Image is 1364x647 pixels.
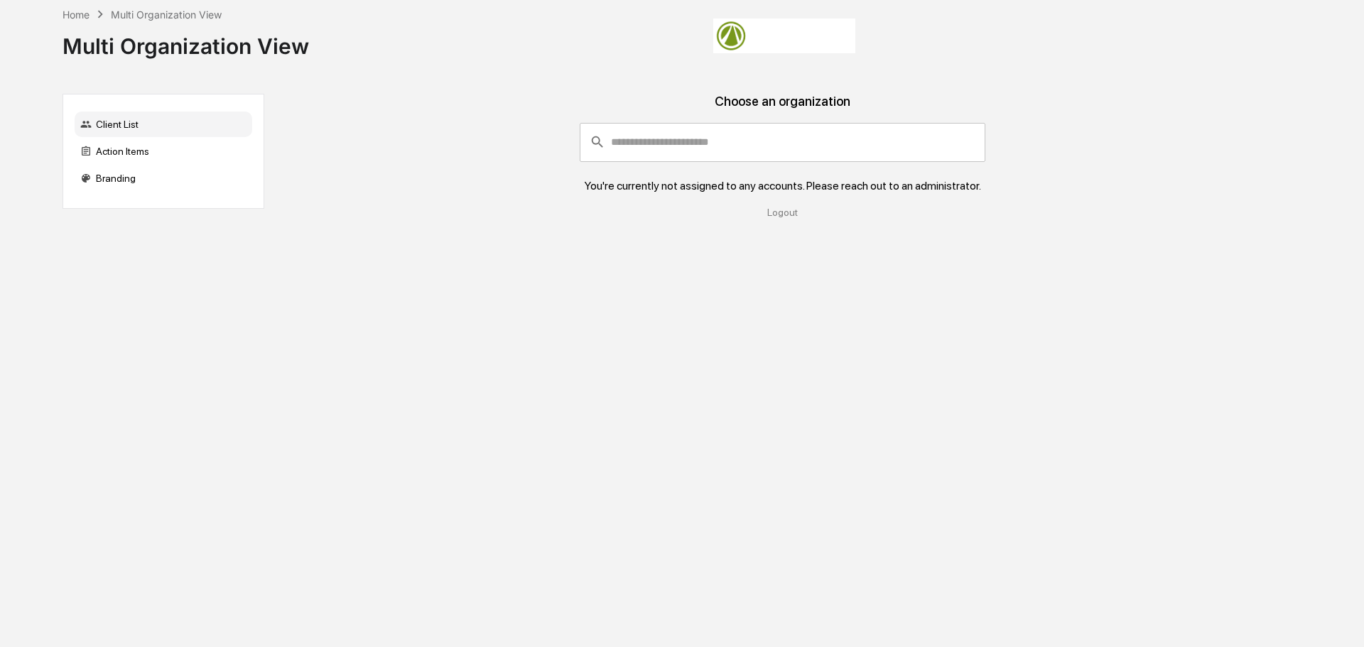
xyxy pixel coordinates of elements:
[276,94,1290,123] div: Choose an organization
[111,9,222,21] div: Multi Organization View
[75,138,252,164] div: Action Items
[276,207,1290,218] div: Logout
[63,9,90,21] div: Home
[585,179,981,192] div: You're currently not assigned to any accounts. Please reach out to an administrator.
[75,165,252,191] div: Branding
[63,22,309,59] div: Multi Organization View
[713,18,855,53] img: Advisors Excel - Staging
[580,123,985,161] div: consultant-dashboard__filter-organizations-search-bar
[75,112,252,137] div: Client List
